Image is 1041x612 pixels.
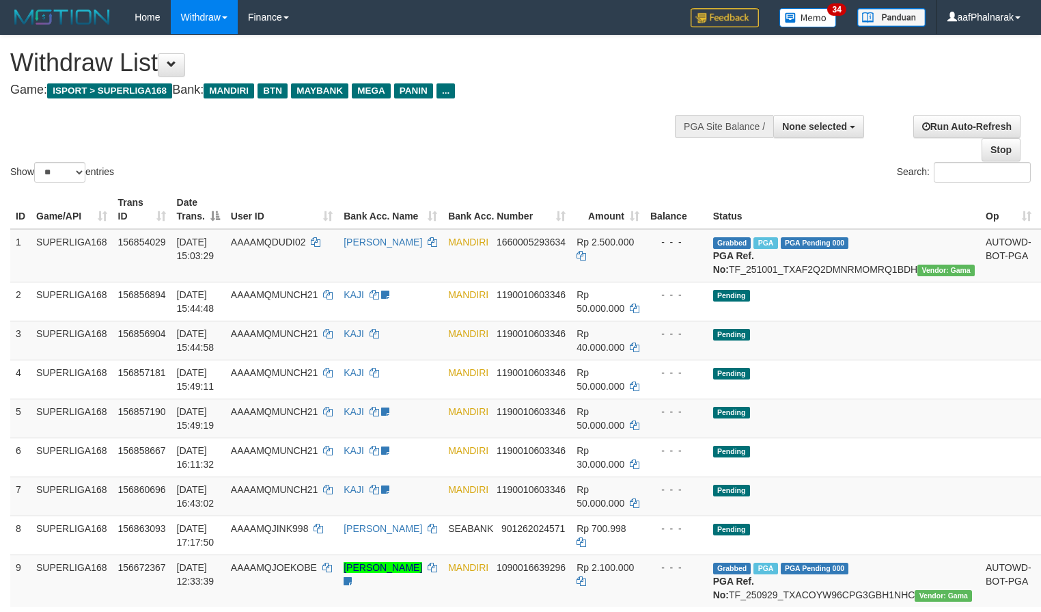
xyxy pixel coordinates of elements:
span: PGA Pending [781,237,849,249]
td: SUPERLIGA168 [31,477,113,516]
span: Pending [713,407,750,418]
span: AAAAMQJOEKOBE [231,562,317,573]
span: Grabbed [713,237,751,249]
a: KAJI [344,367,364,378]
span: 156860696 [118,484,166,495]
span: Rp 700.998 [577,523,626,534]
span: 156856904 [118,328,166,339]
span: Rp 2.500.000 [577,237,634,248]
span: Copy 1190010603346 to clipboard [497,289,566,300]
span: [DATE] 15:03:29 [177,237,214,261]
span: 156672367 [118,562,166,573]
td: SUPERLIGA168 [31,555,113,607]
span: AAAAMQMUNCH21 [231,328,318,339]
span: 156863093 [118,523,166,534]
span: AAAAMQMUNCH21 [231,289,318,300]
span: 156857190 [118,406,166,417]
a: [PERSON_NAME] [344,562,422,573]
td: 4 [10,360,31,399]
div: - - - [650,483,702,496]
span: AAAAMQMUNCH21 [231,367,318,378]
span: Pending [713,368,750,380]
span: Rp 50.000.000 [577,484,624,509]
span: AAAAMQDUDI02 [231,237,306,248]
th: User ID: activate to sort column ascending [225,190,338,229]
img: panduan.png [857,8,926,27]
span: 156854029 [118,237,166,248]
span: MAYBANK [291,83,348,98]
label: Search: [897,162,1031,183]
img: Feedback.jpg [691,8,759,27]
td: 1 [10,229,31,282]
span: [DATE] 15:44:58 [177,328,214,353]
span: PGA Pending [781,563,849,574]
h4: Game: Bank: [10,83,680,97]
span: Grabbed [713,563,751,574]
span: [DATE] 16:11:32 [177,445,214,470]
span: Copy 901262024571 to clipboard [501,523,565,534]
th: Amount: activate to sort column ascending [571,190,645,229]
span: [DATE] 17:17:50 [177,523,214,548]
select: Showentries [34,162,85,183]
span: AAAAMQMUNCH21 [231,484,318,495]
span: None selected [782,121,847,132]
td: 6 [10,438,31,477]
span: Copy 1190010603346 to clipboard [497,406,566,417]
a: KAJI [344,328,364,339]
span: [DATE] 16:43:02 [177,484,214,509]
div: - - - [650,327,702,341]
span: Pending [713,290,750,302]
a: KAJI [344,406,364,417]
span: AAAAMQMUNCH21 [231,445,318,456]
div: - - - [650,366,702,380]
label: Show entries [10,162,114,183]
span: 34 [827,3,846,16]
span: MANDIRI [448,289,488,300]
th: Bank Acc. Number: activate to sort column ascending [443,190,571,229]
span: MANDIRI [448,445,488,456]
span: MANDIRI [204,83,254,98]
th: Bank Acc. Name: activate to sort column ascending [338,190,443,229]
span: AAAAMQJINK998 [231,523,309,534]
span: ... [436,83,455,98]
td: 3 [10,321,31,360]
th: Op: activate to sort column ascending [980,190,1037,229]
img: Button%20Memo.svg [779,8,837,27]
span: Copy 1190010603346 to clipboard [497,445,566,456]
td: SUPERLIGA168 [31,438,113,477]
th: Date Trans.: activate to sort column descending [171,190,225,229]
span: BTN [258,83,288,98]
td: TF_250929_TXACOYW96CPG3GBH1NHC [708,555,980,607]
div: - - - [650,444,702,457]
span: AAAAMQMUNCH21 [231,406,318,417]
div: - - - [650,288,702,302]
a: Stop [982,138,1021,161]
a: [PERSON_NAME] [344,237,422,248]
span: Rp 30.000.000 [577,445,624,470]
span: Pending [713,329,750,341]
span: Rp 50.000.000 [577,367,624,392]
span: Copy 1190010603346 to clipboard [497,367,566,378]
td: SUPERLIGA168 [31,399,113,438]
span: Copy 1090016639296 to clipboard [497,562,566,573]
span: 156857181 [118,367,166,378]
span: MANDIRI [448,406,488,417]
span: [DATE] 15:49:19 [177,406,214,431]
td: 7 [10,477,31,516]
td: SUPERLIGA168 [31,321,113,360]
a: KAJI [344,289,364,300]
span: Rp 50.000.000 [577,406,624,431]
span: SEABANK [448,523,493,534]
span: Copy 1660005293634 to clipboard [497,237,566,248]
div: - - - [650,405,702,418]
span: MANDIRI [448,484,488,495]
td: SUPERLIGA168 [31,282,113,321]
span: [DATE] 12:33:39 [177,562,214,587]
span: Vendor URL: https://trx31.1velocity.biz [915,590,972,602]
button: None selected [773,115,864,138]
span: MANDIRI [448,562,488,573]
a: [PERSON_NAME] [344,523,422,534]
th: ID [10,190,31,229]
td: 8 [10,516,31,555]
span: Rp 50.000.000 [577,289,624,314]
